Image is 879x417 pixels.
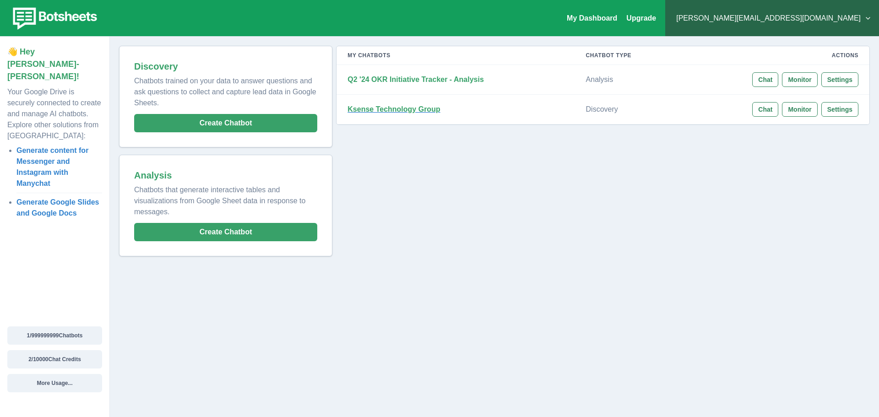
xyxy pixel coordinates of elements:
p: Your Google Drive is securely connected to create and manage AI chatbots. Explore other solutions... [7,83,102,141]
p: Chatbots trained on your data to answer questions and ask questions to collect and capture lead d... [134,72,317,108]
button: Create Chatbot [134,114,317,132]
button: Create Chatbot [134,223,317,241]
th: Actions [677,46,869,65]
a: Upgrade [626,14,656,22]
img: botsheets-logo.png [7,5,100,31]
strong: Q2 '24 OKR Initiative Tracker - Analysis [347,76,484,83]
button: Monitor [782,72,817,87]
button: More Usage... [7,374,102,392]
button: Chat [752,102,778,117]
button: Settings [821,72,858,87]
th: My Chatbots [336,46,575,65]
a: Generate Google Slides and Google Docs [16,198,99,217]
button: Monitor [782,102,817,117]
button: Settings [821,102,858,117]
strong: Ksense Technology Group [347,105,440,113]
h2: Discovery [134,61,317,72]
th: Chatbot Type [575,46,677,65]
p: Discovery [586,105,666,114]
button: 2/10000Chat Credits [7,350,102,368]
p: Chatbots that generate interactive tables and visualizations from Google Sheet data in response t... [134,181,317,217]
a: My Dashboard [567,14,617,22]
p: Analysis [586,75,666,84]
a: Generate content for Messenger and Instagram with Manychat [16,146,88,187]
button: Chat [752,72,778,87]
h2: Analysis [134,170,317,181]
button: [PERSON_NAME][EMAIL_ADDRESS][DOMAIN_NAME] [673,9,872,27]
p: 👋 Hey [PERSON_NAME]-[PERSON_NAME]! [7,46,102,83]
button: 1/999999999Chatbots [7,326,102,345]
